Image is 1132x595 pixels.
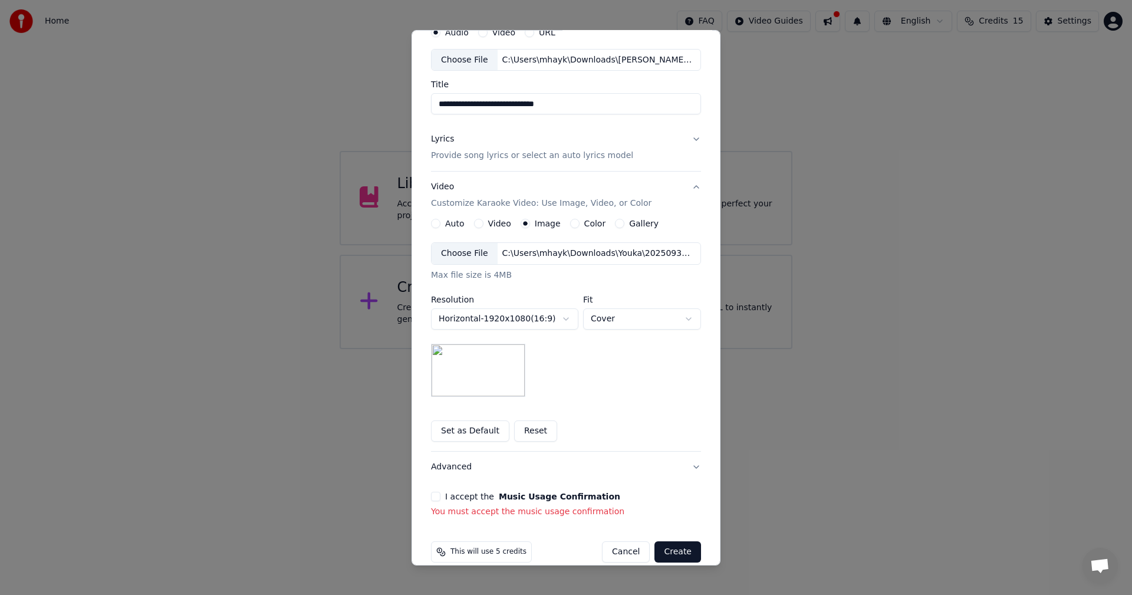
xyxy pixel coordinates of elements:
[431,172,701,219] button: VideoCustomize Karaoke Video: Use Image, Video, or Color
[432,49,498,70] div: Choose File
[514,420,557,442] button: Reset
[431,124,701,171] button: LyricsProvide song lyrics or select an auto lyrics model
[431,219,701,451] div: VideoCustomize Karaoke Video: Use Image, Video, or Color
[492,28,515,36] label: Video
[445,28,469,36] label: Audio
[654,541,701,563] button: Create
[602,541,650,563] button: Cancel
[584,219,606,228] label: Color
[583,295,701,304] label: Fit
[431,506,701,518] p: You must accept the music usage confirmation
[431,150,633,162] p: Provide song lyrics or select an auto lyrics model
[498,54,698,65] div: C:\Users\mhayk\Downloads\[PERSON_NAME].m4a
[488,219,511,228] label: Video
[431,198,651,209] p: Customize Karaoke Video: Use Image, Video, or Color
[539,28,555,36] label: URL
[431,80,701,88] label: Title
[450,547,526,557] span: This will use 5 credits
[431,452,701,482] button: Advanced
[499,492,620,501] button: I accept the
[445,492,620,501] label: I accept the
[431,295,578,304] label: Resolution
[432,243,498,264] div: Choose File
[431,420,509,442] button: Set as Default
[535,219,561,228] label: Image
[445,219,465,228] label: Auto
[431,269,701,281] div: Max file size is 4MB
[629,219,659,228] label: Gallery
[431,181,651,209] div: Video
[498,248,698,259] div: C:\Users\mhayk\Downloads\Youka\20250930_0007_Acoustic Guitar Spotlight_simple_compose_01k6b3h5xje...
[431,133,454,145] div: Lyrics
